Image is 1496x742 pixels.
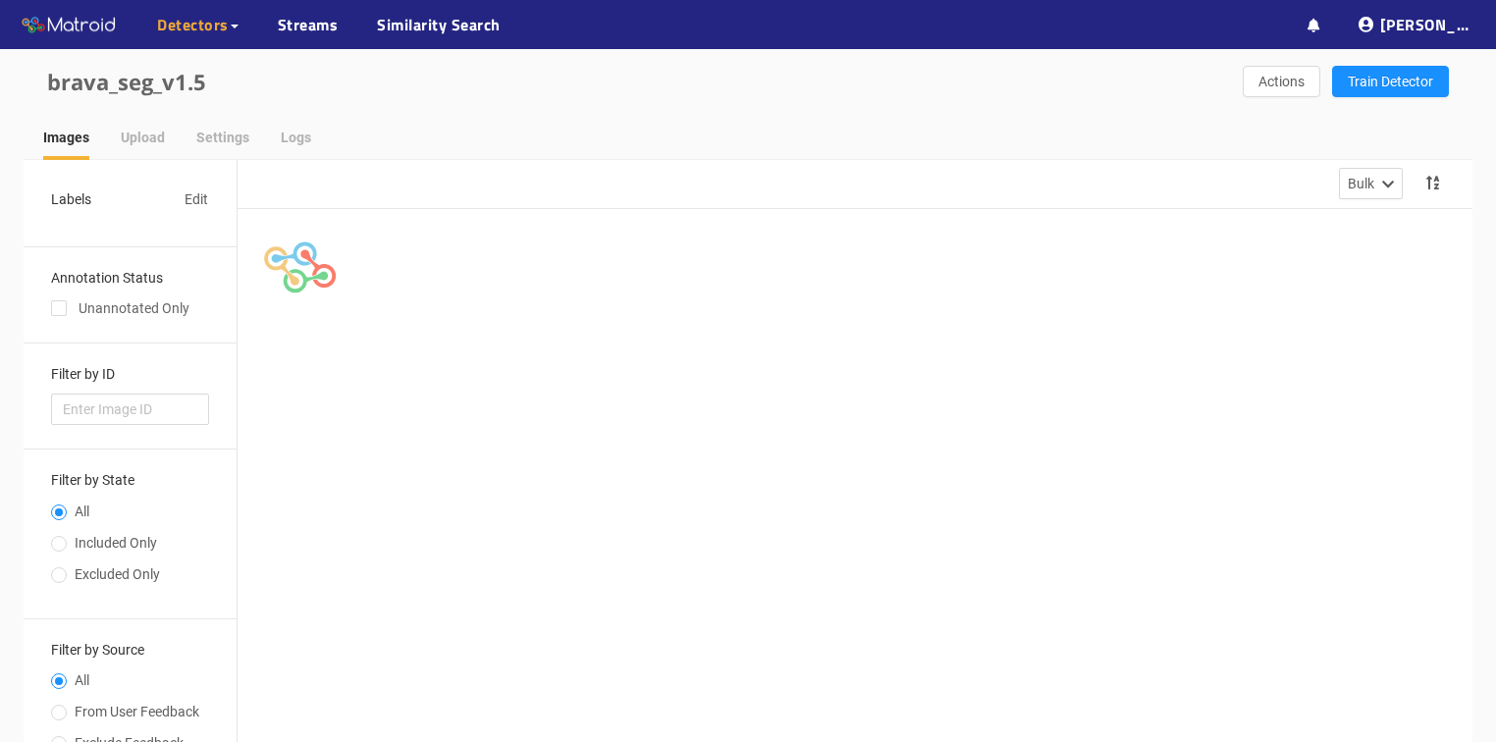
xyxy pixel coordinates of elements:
[43,127,89,148] div: Images
[377,13,501,36] a: Similarity Search
[121,127,165,148] div: Upload
[51,394,209,425] input: Enter Image ID
[67,704,207,719] span: From User Feedback
[67,535,165,551] span: Included Only
[51,271,209,286] h3: Annotation Status
[184,184,209,215] button: Edit
[281,127,311,148] div: Logs
[51,297,209,319] div: Unannotated Only
[47,65,748,99] div: brava_seg_v1.5
[196,127,249,148] div: Settings
[51,473,209,488] h3: Filter by State
[1243,66,1320,97] button: Actions
[278,13,339,36] a: Streams
[51,643,209,658] h3: Filter by Source
[1348,173,1374,194] div: Bulk
[1258,71,1305,92] span: Actions
[51,188,91,210] div: Labels
[1348,71,1433,92] span: Train Detector
[185,188,208,210] span: Edit
[1332,66,1449,97] button: Train Detector
[67,566,168,582] span: Excluded Only
[67,672,97,688] span: All
[51,367,209,382] h3: Filter by ID
[20,11,118,40] img: Matroid logo
[157,13,229,36] span: Detectors
[67,503,97,519] span: All
[1339,168,1403,199] button: Bulk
